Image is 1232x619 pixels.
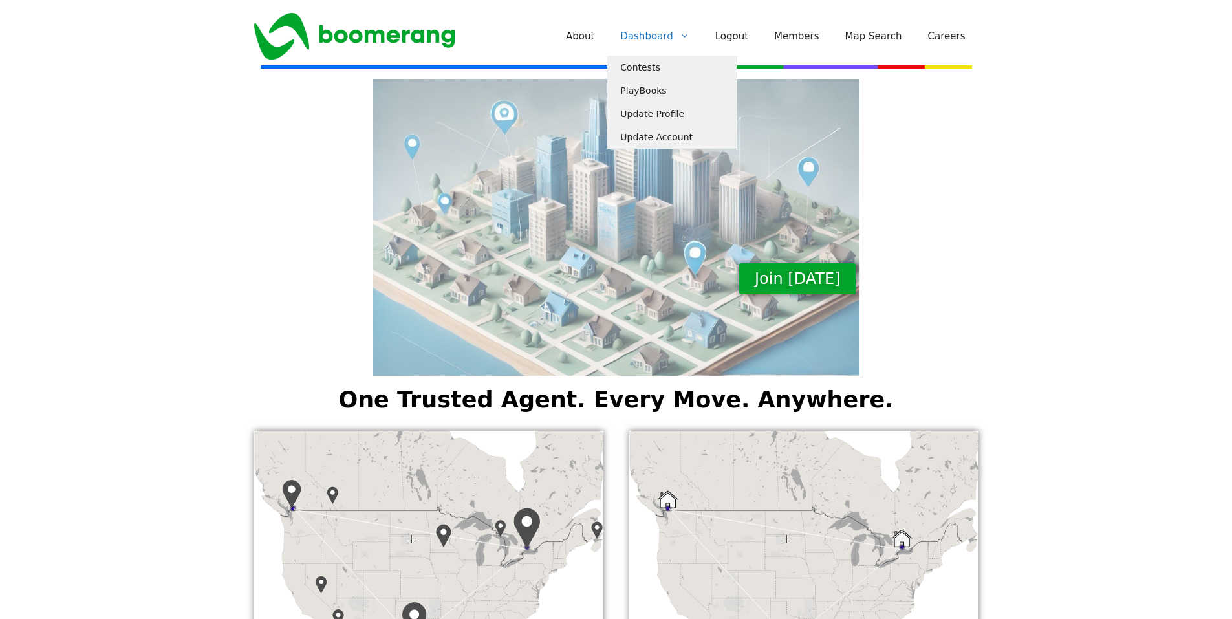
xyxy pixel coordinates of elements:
[607,102,737,125] a: Update Profile
[607,79,737,102] a: PlayBooks
[553,17,607,56] a: About
[755,271,840,287] span: Join [DATE]
[702,17,761,56] a: Logout
[739,263,856,294] a: Join [DATE]
[607,125,737,149] a: Update Account
[553,17,978,56] nav: Primary
[761,17,832,56] a: Members
[373,79,859,375] img: Boomerang Realty Network city graphic
[248,389,985,411] h2: One Trusted Agent. Every Move. Anywhere.
[607,17,702,56] a: Dashboard
[607,56,737,79] a: Contests
[832,17,915,56] a: Map Search
[915,17,978,56] a: Careers
[254,13,455,60] img: Boomerang Realty Network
